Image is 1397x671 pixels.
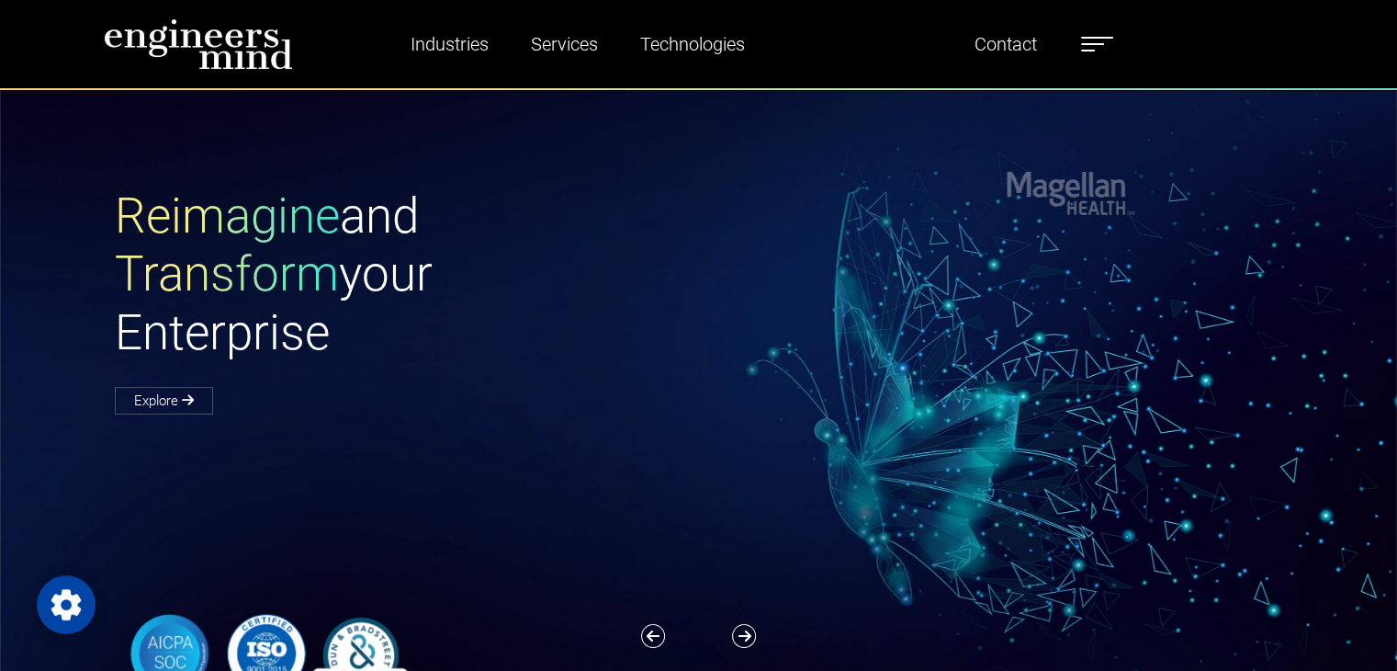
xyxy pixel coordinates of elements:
img: logo [104,18,293,70]
span: Reimagine [115,188,340,245]
a: Industries [403,23,496,65]
h1: and your Enterprise [115,188,699,363]
span: Transform [115,245,339,302]
a: Technologies [633,23,752,65]
a: Services [524,23,605,65]
a: Contact [967,23,1044,65]
a: Explore [115,387,213,415]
